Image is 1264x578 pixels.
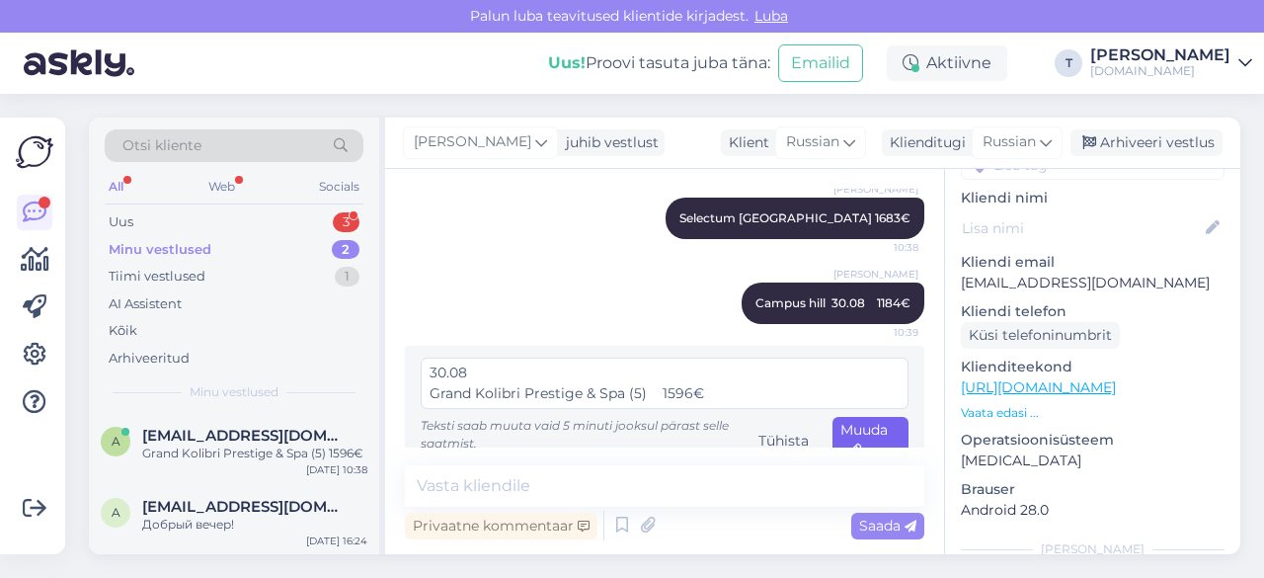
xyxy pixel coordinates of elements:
div: [DATE] 10:38 [306,462,367,477]
b: Uus! [548,53,586,72]
div: [DOMAIN_NAME] [1090,63,1230,79]
div: Minu vestlused [109,240,211,260]
div: Proovi tasuta juba täna: [548,51,770,75]
div: Arhiveeri vestlus [1070,129,1223,156]
a: [PERSON_NAME][DOMAIN_NAME] [1090,47,1252,79]
div: Web [204,174,239,200]
div: Privaatne kommentaar [405,513,597,539]
p: [MEDICAL_DATA] [961,451,1224,471]
span: Russian [786,131,839,153]
p: Brauser [961,479,1224,500]
span: Muuda [840,421,888,459]
p: Operatsioonisüsteem [961,430,1224,451]
span: Teksti saab muuta vaid 5 minuti jooksul pärast selle saatmist. [421,418,729,451]
div: [PERSON_NAME] [961,540,1224,558]
p: Vaata edasi ... [961,404,1224,422]
div: Aktiivne [887,45,1007,81]
p: [EMAIL_ADDRESS][DOMAIN_NAME] [961,273,1224,293]
input: Lisa nimi [962,217,1202,239]
span: [PERSON_NAME] [414,131,531,153]
div: Tiimi vestlused [109,267,205,287]
div: Küsi telefoninumbrit [961,322,1120,349]
span: a [112,434,120,449]
div: T [1055,49,1082,77]
p: Kliendi nimi [961,188,1224,208]
textarea: 30.08 Grand Kolibri Prestige & Spa (5) 1596€ [421,358,908,409]
span: Otsi kliente [122,135,201,156]
div: [PERSON_NAME] [1090,47,1230,63]
a: [URL][DOMAIN_NAME] [961,378,1116,396]
button: Emailid [778,44,863,82]
div: Kõik [109,321,137,341]
img: Askly Logo [16,133,53,171]
p: Kliendi email [961,252,1224,273]
span: Selectum [GEOGRAPHIC_DATA] 1683€ [679,210,910,225]
div: Socials [315,174,363,200]
div: [DATE] 16:24 [306,534,367,548]
span: Russian [983,131,1036,153]
div: All [105,174,127,200]
div: juhib vestlust [558,132,659,153]
div: Tühista [750,428,817,454]
div: Uus [109,212,133,232]
span: [PERSON_NAME] [833,182,918,197]
div: AI Assistent [109,294,182,314]
div: Klient [721,132,769,153]
span: aleksandr76komarov@gmail.com [142,427,348,445]
span: andreitarassov90@gmail.com [142,498,348,516]
div: 3 [333,212,359,232]
span: Minu vestlused [190,383,278,401]
p: Klienditeekond [961,357,1224,377]
span: Campus hill 30.08 1184€ [755,295,910,310]
p: Kliendi telefon [961,301,1224,322]
span: Luba [749,7,794,25]
span: [PERSON_NAME] [833,267,918,282]
span: 10:38 [844,240,918,255]
span: 10:39 [844,325,918,340]
div: Klienditugi [882,132,966,153]
div: Добрый вечер! [142,516,367,534]
div: Grand Kolibri Prestige & Spa (5) 1596€ [142,445,367,462]
div: 2 [332,240,359,260]
p: Android 28.0 [961,500,1224,521]
div: 1 [335,267,359,287]
span: a [112,505,120,520]
div: Arhiveeritud [109,349,190,369]
span: Saada [859,517,916,535]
